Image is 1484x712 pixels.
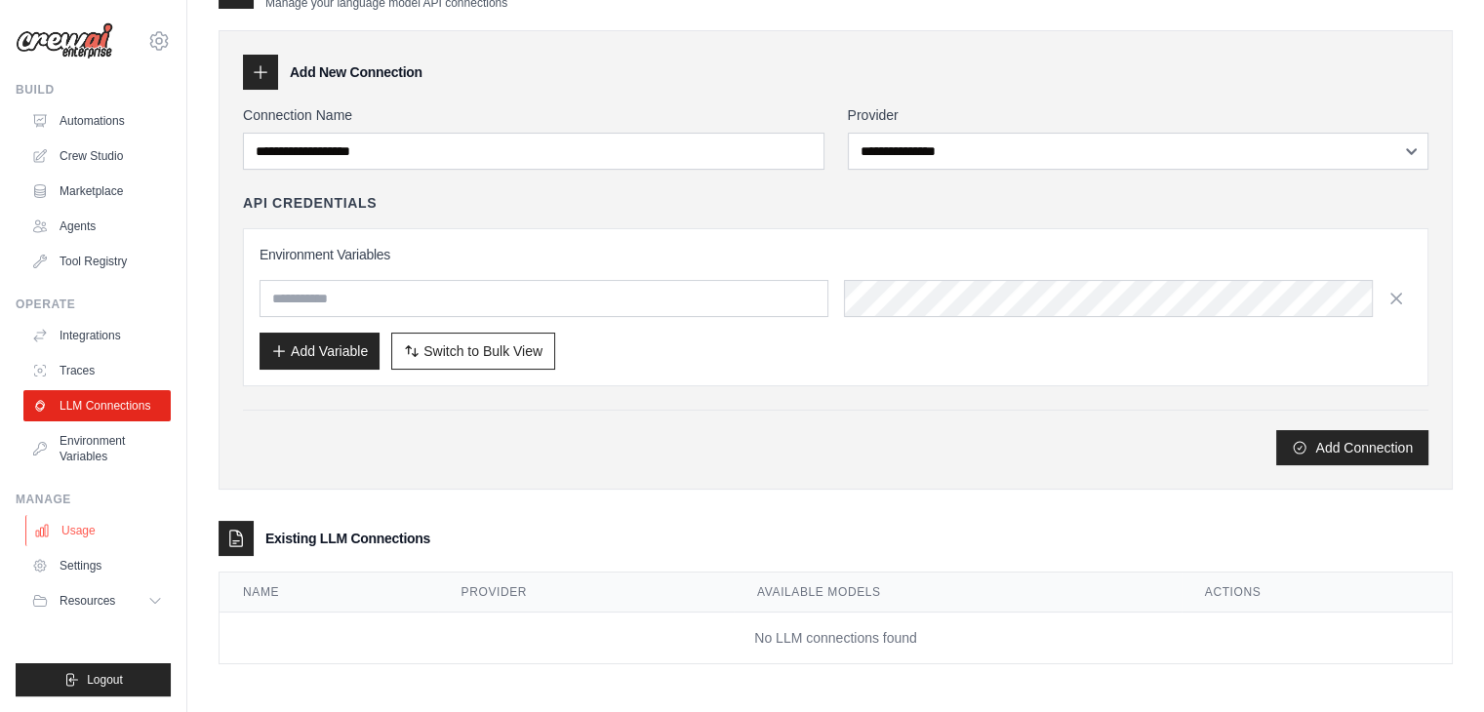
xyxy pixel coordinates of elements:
div: Operate [16,297,171,312]
a: Usage [25,515,173,546]
th: Available Models [734,573,1182,613]
a: Marketplace [23,176,171,207]
label: Provider [848,105,1429,125]
a: Automations [23,105,171,137]
h3: Environment Variables [260,245,1412,264]
a: Integrations [23,320,171,351]
img: Logo [16,22,113,59]
h3: Add New Connection [290,62,422,82]
button: Resources [23,585,171,616]
a: Agents [23,211,171,242]
a: Tool Registry [23,246,171,277]
button: Add Connection [1276,430,1428,465]
h4: API Credentials [243,193,377,213]
button: Add Variable [260,333,380,370]
a: Settings [23,550,171,581]
button: Logout [16,663,171,696]
button: Switch to Bulk View [391,333,555,370]
a: LLM Connections [23,390,171,421]
td: No LLM connections found [220,613,1452,664]
a: Environment Variables [23,425,171,472]
span: Resources [60,593,115,609]
span: Switch to Bulk View [423,341,542,361]
span: Logout [87,672,123,688]
th: Actions [1182,573,1452,613]
th: Provider [438,573,734,613]
h3: Existing LLM Connections [265,529,430,548]
a: Crew Studio [23,140,171,172]
label: Connection Name [243,105,824,125]
a: Traces [23,355,171,386]
th: Name [220,573,438,613]
div: Manage [16,492,171,507]
div: Build [16,82,171,98]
